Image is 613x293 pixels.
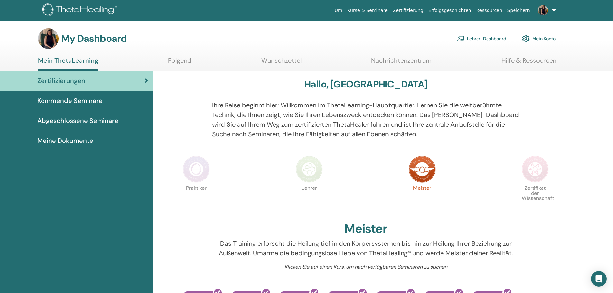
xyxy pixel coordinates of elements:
h3: Hallo, [GEOGRAPHIC_DATA] [304,78,428,90]
a: Ressourcen [474,5,505,16]
a: Mein ThetaLearning [38,57,98,71]
p: Klicken Sie auf einen Kurs, um nach verfügbaren Seminaren zu suchen [212,263,519,271]
img: logo.png [42,3,119,18]
div: Open Intercom Messenger [591,271,607,287]
h3: My Dashboard [61,33,127,44]
span: Meine Dokumente [37,136,93,145]
a: Hilfe & Ressourcen [501,57,556,69]
a: Wunschzettel [261,57,302,69]
span: Kommende Seminare [37,96,103,105]
p: Ihre Reise beginnt hier; Willkommen im ThetaLearning-Hauptquartier. Lernen Sie die weltberühmte T... [212,100,519,139]
a: Um [332,5,345,16]
a: Lehrer-Dashboard [457,32,506,46]
p: Das Training erforscht die Heilung tief in den Körpersystemen bis hin zur Heilung Ihrer Beziehung... [212,239,519,258]
img: Certificate of Science [522,156,549,183]
a: Erfolgsgeschichten [426,5,474,16]
h2: Meister [344,222,387,236]
a: Nachrichtenzentrum [371,57,432,69]
img: Practitioner [183,156,210,183]
a: Mein Konto [522,32,556,46]
img: default.jpg [538,5,548,15]
a: Kurse & Seminare [345,5,390,16]
p: Zertifikat der Wissenschaft [522,186,549,213]
img: cog.svg [522,33,530,44]
a: Speichern [505,5,533,16]
p: Praktiker [183,186,210,213]
a: Zertifizierung [390,5,426,16]
img: Master [409,156,436,183]
span: Abgeschlossene Seminare [37,116,118,125]
p: Meister [409,186,436,213]
p: Lehrer [296,186,323,213]
img: chalkboard-teacher.svg [457,36,464,41]
a: Folgend [168,57,191,69]
span: Zertifizierungen [37,76,85,86]
img: Instructor [296,156,323,183]
img: default.jpg [38,28,59,49]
